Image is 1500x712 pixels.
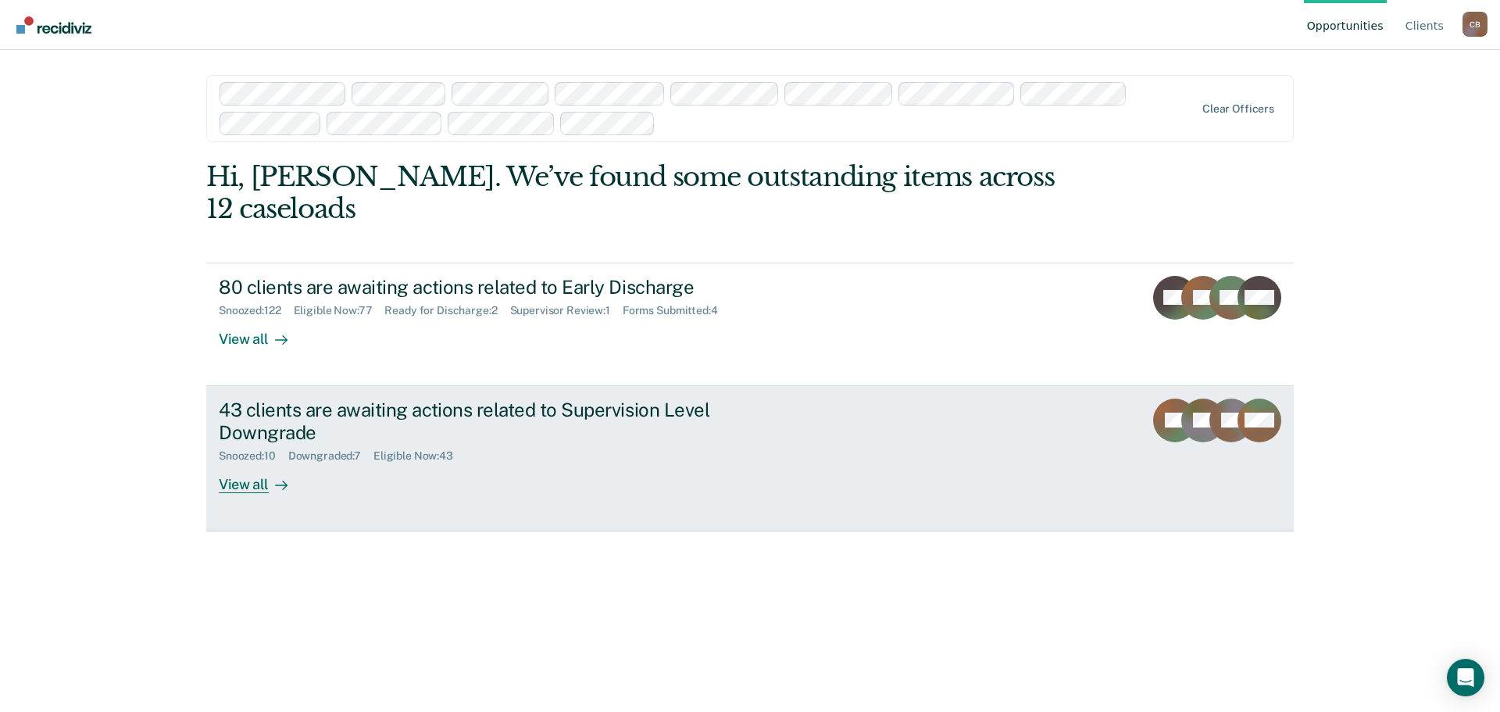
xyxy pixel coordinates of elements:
div: 43 clients are awaiting actions related to Supervision Level Downgrade [219,399,767,444]
img: Recidiviz [16,16,91,34]
div: Snoozed : 122 [219,304,294,317]
div: Supervisor Review : 1 [510,304,623,317]
a: 80 clients are awaiting actions related to Early DischargeSnoozed:122Eligible Now:77Ready for Dis... [206,263,1294,386]
div: Eligible Now : 43 [373,449,466,463]
a: 43 clients are awaiting actions related to Supervision Level DowngradeSnoozed:10Downgraded:7Eligi... [206,386,1294,531]
div: Hi, [PERSON_NAME]. We’ve found some outstanding items across 12 caseloads [206,161,1077,225]
button: Profile dropdown button [1462,12,1487,37]
div: View all [219,463,306,493]
div: View all [219,317,306,348]
div: Snoozed : 10 [219,449,288,463]
div: Downgraded : 7 [288,449,373,463]
div: C B [1462,12,1487,37]
div: Ready for Discharge : 2 [384,304,509,317]
div: Open Intercom Messenger [1447,659,1484,696]
div: 80 clients are awaiting actions related to Early Discharge [219,276,767,299]
div: Clear officers [1202,102,1274,116]
div: Forms Submitted : 4 [623,304,730,317]
div: Eligible Now : 77 [294,304,385,317]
